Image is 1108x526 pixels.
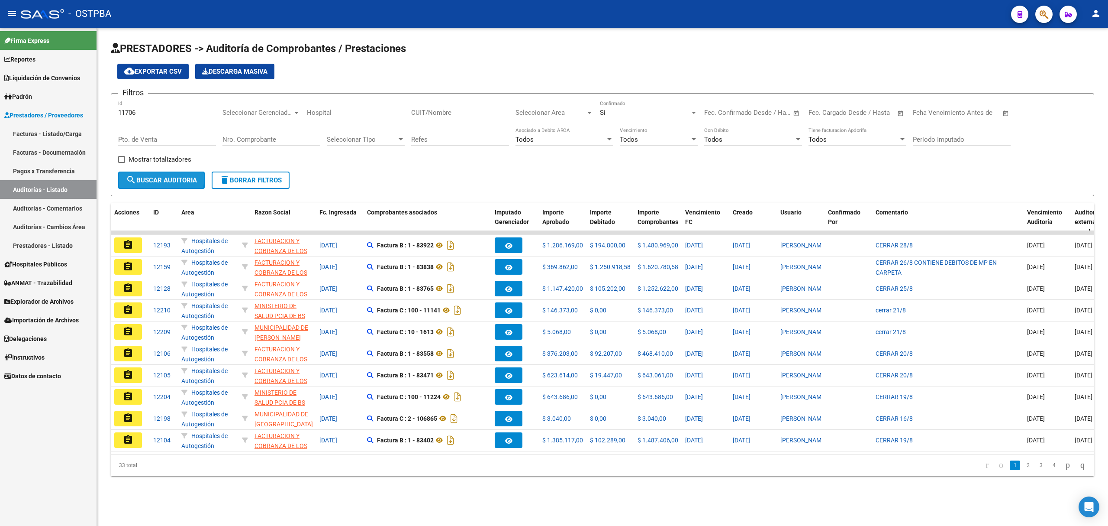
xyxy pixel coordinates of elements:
span: Liquidación de Convenios [4,73,80,83]
div: - 30715497456 [254,366,312,384]
span: 12106 [153,350,171,357]
app-download-masive: Descarga masiva de comprobantes (adjuntos) [195,64,274,79]
button: Borrar Filtros [212,172,290,189]
span: Padrón [4,92,32,101]
span: [DATE] [319,328,337,335]
span: Confirmado Por [828,209,860,226]
span: [DATE] [1027,328,1045,335]
span: [PERSON_NAME] [780,350,827,357]
span: [DATE] [733,263,750,270]
span: [DATE] [1075,307,1092,314]
span: [DATE] [1027,242,1045,249]
input: Start date [808,109,837,117]
span: $ 1.480.969,00 [638,242,678,249]
span: Delegaciones [4,334,47,344]
span: cerrar 21/8 [876,328,906,335]
span: CERRAR 26/8 CONTIENE DEBITOS DE MP EN CARPETA [876,259,997,276]
span: [DATE] [733,437,750,444]
datatable-header-cell: Vencimiento FC [682,203,729,241]
span: MUNICIPALIDAD DE [PERSON_NAME] [254,324,308,341]
span: [DATE] [319,393,337,400]
span: $ 102.289,00 [590,437,625,444]
span: Mostrar totalizadores [129,154,191,165]
div: Open Intercom Messenger [1079,497,1099,517]
datatable-header-cell: Fc. Ingresada [316,203,364,241]
span: [DATE] [1027,350,1045,357]
datatable-header-cell: Vencimiento Auditoría [1024,203,1071,241]
span: $ 1.487.406,00 [638,437,678,444]
span: Borrar Filtros [219,176,282,184]
a: go to previous page [995,461,1007,470]
span: $ 5.068,00 [638,328,666,335]
datatable-header-cell: Comprobantes asociados [364,203,491,241]
span: Hospitales de Autogestión [181,346,228,363]
span: Todos [808,136,827,143]
span: Seleccionar Gerenciador [222,109,293,117]
span: Exportar CSV [124,68,182,75]
span: [DATE] [319,437,337,444]
a: 4 [1049,461,1059,470]
i: Descargar documento [445,282,456,295]
button: Open calendar [896,108,906,118]
span: [DATE] [319,242,337,249]
span: $ 146.373,00 [542,307,578,314]
span: [DATE] [733,328,750,335]
span: $ 0,00 [590,328,606,335]
span: [DATE] [685,415,703,422]
span: $ 468.410,00 [638,350,673,357]
span: CERRAR 25/8 [876,285,913,292]
mat-icon: assignment [123,348,133,358]
strong: Factura B : 1 - 83765 [377,285,434,292]
mat-icon: delete [219,175,230,185]
span: Firma Express [4,36,49,45]
span: Prestadores / Proveedores [4,110,83,120]
span: [DATE] [733,285,750,292]
i: Descargar documento [445,433,456,447]
span: Comprobantes asociados [367,209,437,216]
span: Imputado Gerenciador [495,209,529,226]
span: $ 623.614,00 [542,372,578,379]
strong: Factura C : 100 - 11224 [377,393,441,400]
a: go to last page [1076,461,1089,470]
span: [PERSON_NAME] [780,307,827,314]
span: Vencimiento FC [685,209,720,226]
div: - 30999006058 [254,323,312,341]
span: ANMAT - Trazabilidad [4,278,72,288]
a: 3 [1036,461,1046,470]
span: ID [153,209,159,216]
span: $ 1.286.169,00 [542,242,583,249]
span: [DATE] [685,437,703,444]
strong: Factura B : 1 - 83838 [377,263,434,270]
span: Seleccionar Area [515,109,586,117]
span: $ 1.147.420,00 [542,285,583,292]
mat-icon: cloud_download [124,66,135,76]
button: Open calendar [792,108,802,118]
span: $ 194.800,00 [590,242,625,249]
span: $ 1.252.622,00 [638,285,678,292]
span: MUNICIPALIDAD DE [GEOGRAPHIC_DATA][PERSON_NAME] [254,411,313,438]
span: Razon Social [254,209,290,216]
span: [DATE] [685,393,703,400]
datatable-header-cell: Razon Social [251,203,316,241]
span: [DATE] [1075,415,1092,422]
span: [DATE] [1075,242,1092,249]
a: go to first page [982,461,992,470]
span: Hospitales de Autogestión [181,237,228,254]
span: $ 5.068,00 [542,328,571,335]
span: $ 643.061,00 [638,372,673,379]
strong: Factura B : 1 - 83402 [377,437,434,444]
span: [DATE] [733,372,750,379]
span: CERRAR 19/8 [876,393,913,400]
span: MINISTERIO DE SALUD PCIA DE BS AS [254,302,305,329]
span: CERRAR 16/8 [876,415,913,422]
li: page 1 [1008,458,1021,473]
span: Importe Comprobantes [638,209,678,226]
span: $ 0,00 [590,307,606,314]
span: $ 19.447,00 [590,372,622,379]
span: $ 105.202,00 [590,285,625,292]
div: - 30626983398 [254,301,312,319]
mat-icon: assignment [123,370,133,380]
mat-icon: assignment [123,413,133,423]
div: - 30626983398 [254,388,312,406]
span: $ 1.250.918,58 [590,263,631,270]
